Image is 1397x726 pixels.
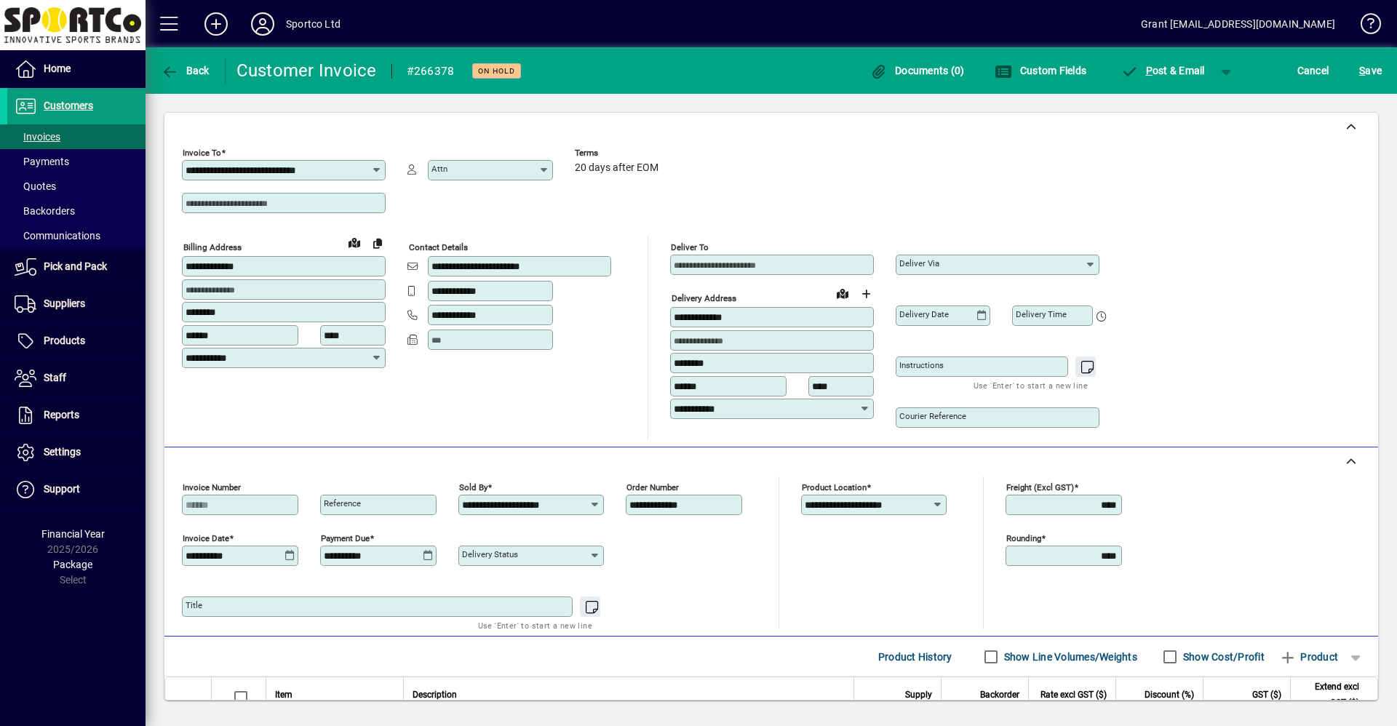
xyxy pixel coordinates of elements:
button: Cancel [1294,57,1333,84]
button: Copy to Delivery address [366,231,389,255]
mat-label: Payment due [321,533,370,543]
span: Suppliers [44,298,85,309]
button: Product History [872,644,958,670]
span: Product History [878,645,952,669]
span: Settings [44,446,81,458]
mat-label: Attn [431,164,447,174]
span: Home [44,63,71,74]
a: Payments [7,149,146,174]
div: Grant [EMAIL_ADDRESS][DOMAIN_NAME] [1141,12,1335,36]
span: P [1146,65,1153,76]
span: On hold [478,66,515,76]
span: Backorders [15,205,75,217]
button: Choose address [854,282,877,306]
a: Reports [7,397,146,434]
span: S [1359,65,1365,76]
span: Terms [575,148,662,158]
a: Invoices [7,124,146,149]
mat-label: Freight (excl GST) [1006,482,1074,492]
span: Reports [44,409,79,420]
a: View on map [343,231,366,254]
mat-label: Deliver via [899,258,939,268]
span: Product [1279,645,1338,669]
mat-label: Sold by [459,482,487,492]
a: Home [7,51,146,87]
a: Suppliers [7,286,146,322]
button: Back [157,57,213,84]
a: Products [7,323,146,359]
span: Rate excl GST ($) [1040,687,1107,703]
span: GST ($) [1252,687,1281,703]
span: Description [413,687,457,703]
a: Support [7,471,146,508]
span: Backorder [980,687,1019,703]
span: Products [44,335,85,346]
mat-label: Invoice To [183,148,221,158]
span: Payments [15,156,69,167]
button: Save [1356,57,1385,84]
span: Item [275,687,292,703]
a: Pick and Pack [7,249,146,285]
span: Quotes [15,180,56,192]
a: Communications [7,223,146,248]
mat-label: Courier Reference [899,411,966,421]
div: #266378 [407,60,455,83]
mat-label: Delivery date [899,309,949,319]
mat-label: Invoice date [183,533,229,543]
span: Financial Year [41,528,105,540]
div: Customer Invoice [236,59,377,82]
button: Custom Fields [991,57,1090,84]
mat-label: Deliver To [671,242,709,252]
label: Show Cost/Profit [1180,650,1265,664]
span: Supply [905,687,932,703]
mat-label: Reference [324,498,361,508]
span: Back [161,65,210,76]
span: ost & Email [1121,65,1205,76]
div: Sportco Ltd [286,12,341,36]
a: Knowledge Base [1350,3,1379,50]
span: Invoices [15,131,60,143]
mat-label: Invoice number [183,482,241,492]
span: Package [53,559,92,570]
span: Extend excl GST ($) [1300,679,1359,711]
span: Customers [44,100,93,111]
mat-label: Title [186,600,202,610]
span: Discount (%) [1145,687,1194,703]
mat-hint: Use 'Enter' to start a new line [974,377,1088,394]
mat-label: Product location [802,482,867,492]
button: Documents (0) [867,57,968,84]
span: ave [1359,59,1382,82]
button: Product [1272,644,1345,670]
button: Profile [239,11,286,37]
mat-hint: Use 'Enter' to start a new line [478,617,592,634]
a: Backorders [7,199,146,223]
mat-label: Instructions [899,360,944,370]
a: View on map [831,282,854,305]
span: Documents (0) [870,65,965,76]
span: Staff [44,372,66,383]
span: Cancel [1297,59,1329,82]
span: 20 days after EOM [575,162,658,174]
label: Show Line Volumes/Weights [1001,650,1137,664]
app-page-header-button: Back [146,57,226,84]
mat-label: Rounding [1006,533,1041,543]
mat-label: Order number [626,482,679,492]
a: Settings [7,434,146,471]
button: Add [193,11,239,37]
span: Pick and Pack [44,260,107,272]
span: Communications [15,230,100,242]
span: Custom Fields [995,65,1086,76]
mat-label: Delivery time [1016,309,1067,319]
a: Staff [7,360,146,396]
span: Support [44,483,80,495]
a: Quotes [7,174,146,199]
button: Post & Email [1113,57,1212,84]
mat-label: Delivery status [462,549,518,559]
